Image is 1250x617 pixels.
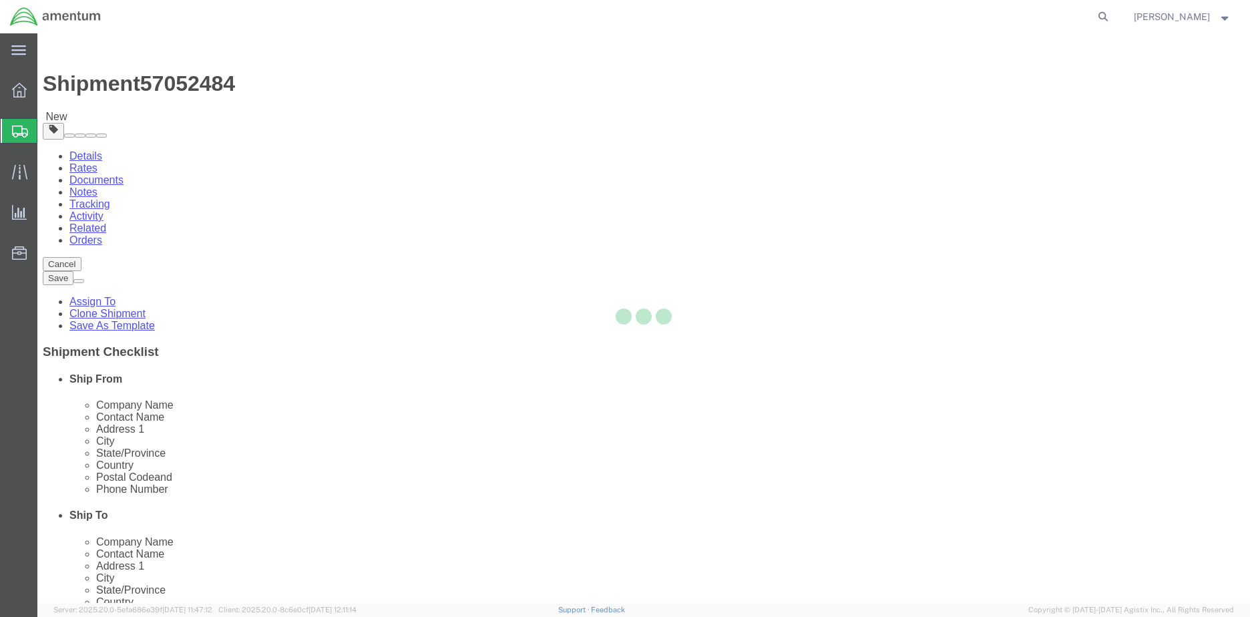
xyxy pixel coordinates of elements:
span: [DATE] 12:11:14 [308,606,357,614]
span: Trevor Williams [1134,9,1210,24]
span: Copyright © [DATE]-[DATE] Agistix Inc., All Rights Reserved [1028,604,1234,616]
a: Feedback [591,606,625,614]
span: Client: 2025.20.0-8c6e0cf [218,606,357,614]
button: [PERSON_NAME] [1133,9,1232,25]
span: [DATE] 11:47:12 [162,606,212,614]
span: Server: 2025.20.0-5efa686e39f [53,606,212,614]
a: Support [558,606,592,614]
img: logo [9,7,101,27]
